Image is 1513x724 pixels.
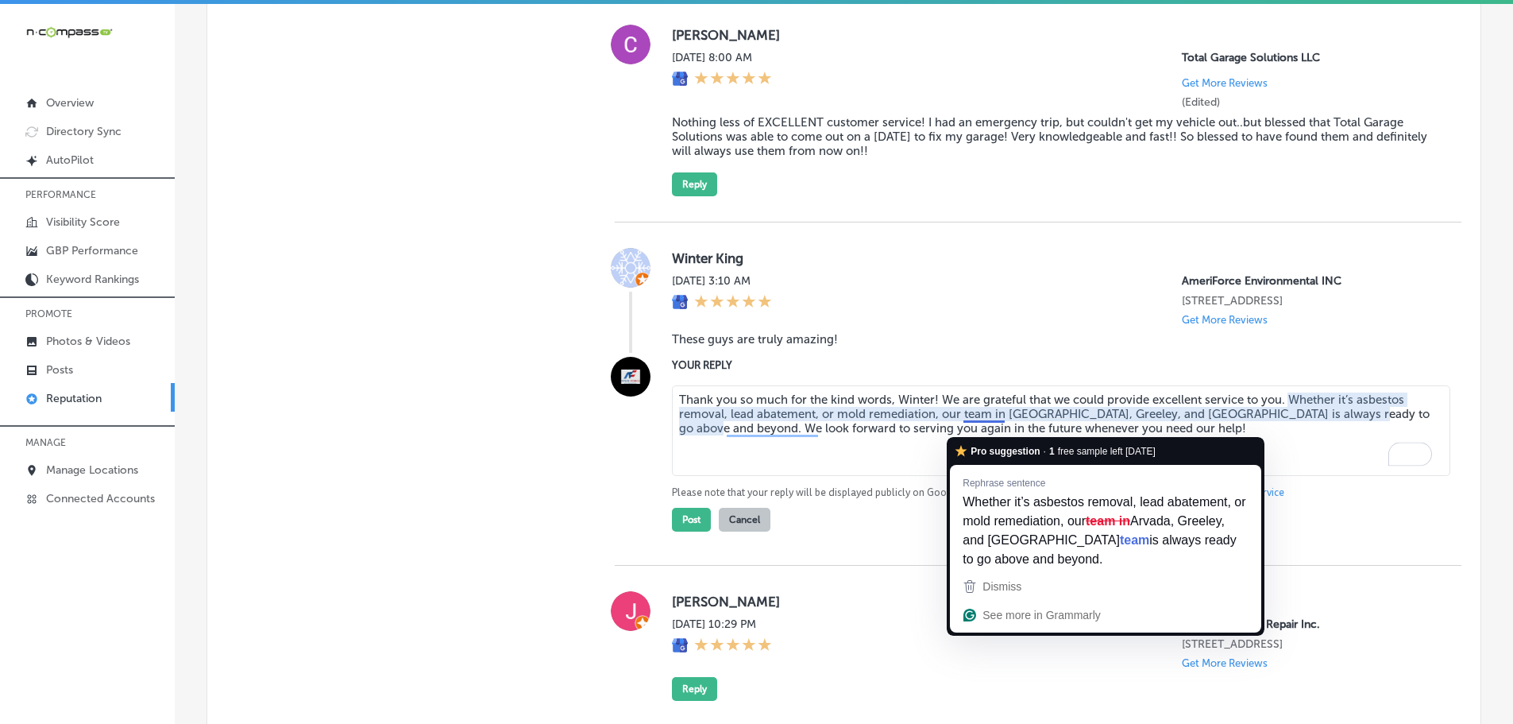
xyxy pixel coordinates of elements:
button: Post [672,508,711,532]
p: 11455 W Interstate 70 Frontage Rd [1182,294,1436,308]
p: AmeriForce Environmental INC [1182,274,1436,288]
label: [DATE] 8:00 AM [672,51,772,64]
p: AutoPilot [46,153,94,167]
p: Overview [46,96,94,110]
blockquote: These guys are truly amazing! [672,332,1436,347]
p: 1228 Edgefield Rd [1182,637,1436,651]
p: Get More Reviews [1182,77,1268,89]
p: Photos & Videos [46,335,130,348]
p: Please note that your reply will be displayed publicly on Google and must comply with Google's lo... [672,486,1436,500]
button: Reply [672,677,717,701]
p: Palmetto Diesel Repair Inc. [1182,618,1436,631]
label: [DATE] 3:10 AM [672,274,772,288]
p: Directory Sync [46,125,122,138]
label: [PERSON_NAME] [672,27,1436,43]
p: Reputation [46,392,102,405]
p: Connected Accounts [46,492,155,505]
img: 660ab0bf-5cc7-4cb8-ba1c-48b5ae0f18e60NCTV_CLogo_TV_Black_-500x88.png [25,25,113,40]
label: Winter King [672,250,1436,266]
p: Posts [46,363,73,377]
button: Cancel [719,508,770,532]
p: Total Garage Solutions LLC [1182,51,1436,64]
label: [PERSON_NAME] [672,594,1436,610]
p: Get More Reviews [1182,657,1268,669]
p: Manage Locations [46,463,138,477]
p: Keyword Rankings [46,273,139,286]
label: (Edited) [1182,95,1220,109]
p: Get More Reviews [1182,314,1268,326]
button: Reply [672,172,717,196]
p: GBP Performance [46,244,138,257]
textarea: To enrich screen reader interactions, please activate Accessibility in Grammarly extension settings [672,385,1450,476]
blockquote: Nothing less of EXCELLENT customer service! I had an emergency trip, but couldn't get my vehicle ... [672,115,1436,158]
p: Visibility Score [46,215,120,229]
img: Image [611,357,650,397]
div: 5 Stars [694,294,772,312]
div: 5 Stars [694,637,772,655]
label: [DATE] 10:29 PM [672,618,772,631]
label: YOUR REPLY [672,359,1436,371]
div: 5 Stars [694,71,772,88]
